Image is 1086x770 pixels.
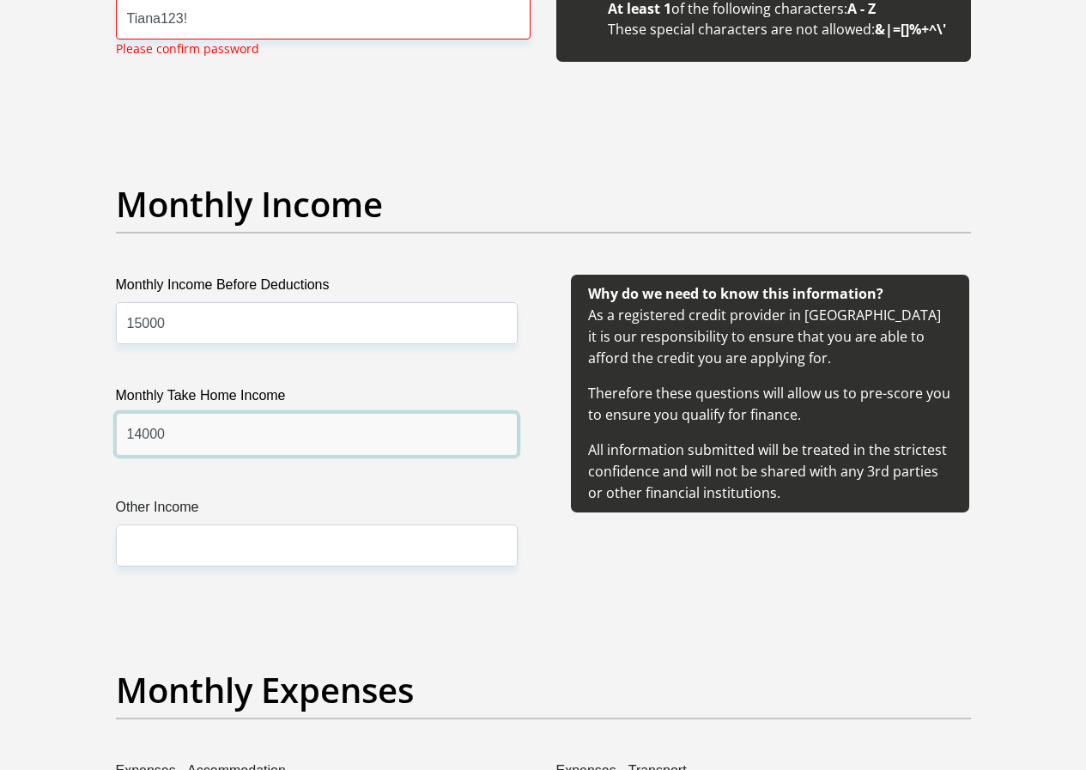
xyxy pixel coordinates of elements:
h2: Monthly Income [116,184,971,225]
label: Monthly Take Home Income [116,385,518,413]
label: Other Income [116,497,518,524]
b: Why do we need to know this information? [588,284,883,303]
li: These special characters are not allowed: [608,19,954,39]
input: Other Income [116,524,518,567]
span: As a registered credit provider in [GEOGRAPHIC_DATA] it is our responsibility to ensure that you ... [588,284,950,502]
input: Monthly Take Home Income [116,413,518,455]
p: Please confirm password [116,39,259,58]
h2: Monthly Expenses [116,670,971,711]
input: Monthly Income Before Deductions [116,302,518,344]
b: &|=[]%+^\' [875,20,946,39]
label: Monthly Income Before Deductions [116,275,518,302]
